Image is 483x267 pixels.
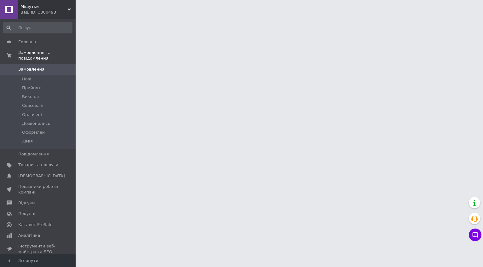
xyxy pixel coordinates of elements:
div: Ваш ID: 3300493 [20,9,76,15]
span: Виконані [22,94,42,100]
span: Мішутки [20,4,68,9]
input: Пошук [3,22,72,33]
span: Відгуки [18,200,35,206]
span: Замовлення [18,67,44,72]
span: Прийняті [22,85,42,91]
span: Каталог ProSale [18,222,52,228]
span: Інструменти веб-майстра та SEO [18,243,58,255]
span: Товари та послуги [18,162,58,168]
span: Оформлен [22,130,45,135]
span: Оплачені [22,112,42,118]
span: Показники роботи компанії [18,184,58,195]
span: Замовлення та повідомлення [18,50,76,61]
span: Головна [18,39,36,45]
span: Хімія [22,138,33,144]
span: Дозвонились [22,121,50,126]
span: Повідомлення [18,151,49,157]
span: Скасовані [22,103,43,108]
span: Покупці [18,211,35,217]
span: [DEMOGRAPHIC_DATA] [18,173,65,179]
button: Чат з покупцем [469,229,481,241]
span: Аналітика [18,233,40,238]
span: Нові [22,76,31,82]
